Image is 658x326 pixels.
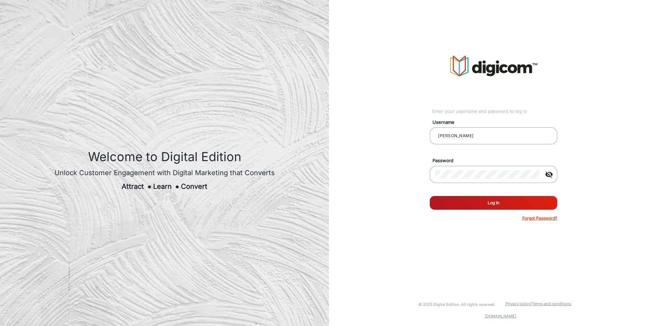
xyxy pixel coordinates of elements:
a: [DOMAIN_NAME] [485,314,516,318]
div: Unlock Customer Engagement with Digital Marketing that Converts [54,168,275,178]
h1: Welcome to Digital Edition [54,149,275,164]
span: ● [175,182,179,191]
input: Your username [435,132,552,140]
a: Privacy policy [505,301,531,306]
mat-icon: visibility_off [541,170,557,179]
a: | [531,301,532,306]
button: Log In [430,196,557,210]
mat-label: Username [427,119,565,126]
div: Attract Learn Convert [54,181,275,192]
a: Terms and conditions [532,301,571,306]
small: © 2025 Digital Edition. All rights reserved. [418,302,495,307]
div: Enter your username and password to log in [432,108,557,115]
span: ● [147,182,151,191]
mat-label: Password [427,157,565,164]
img: vmg-logo [450,56,537,76]
p: Forgot Password? [522,215,557,221]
